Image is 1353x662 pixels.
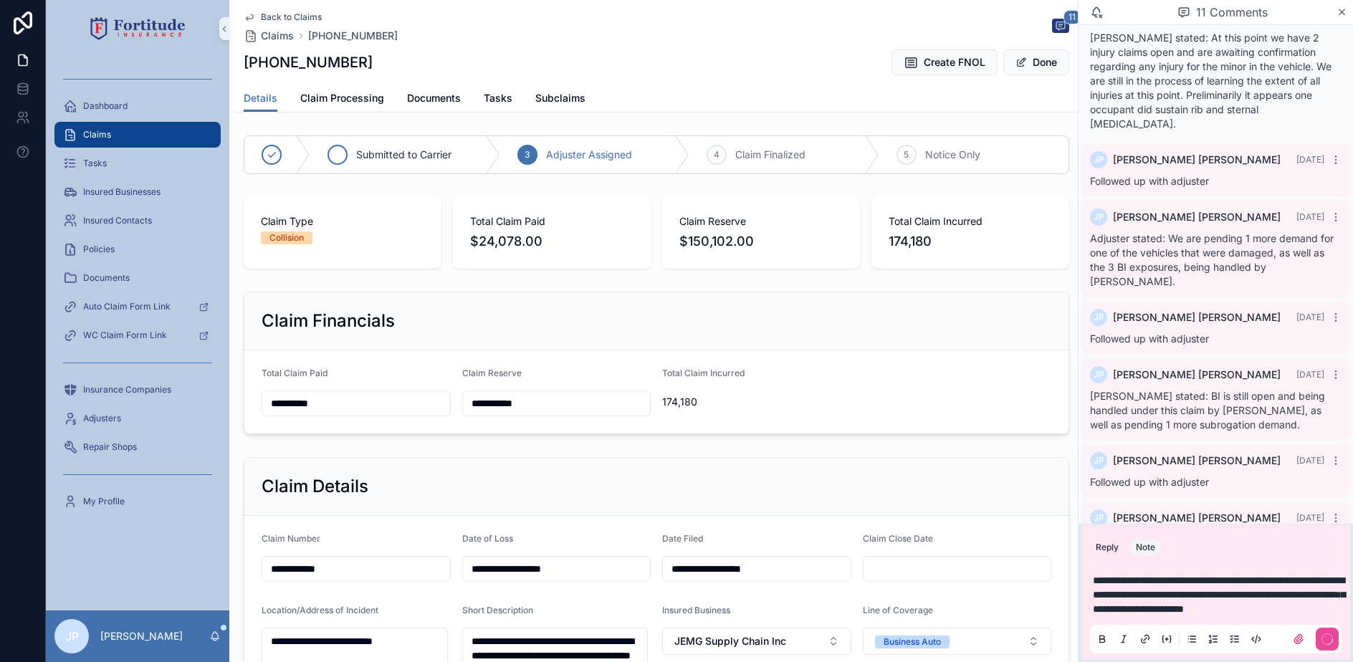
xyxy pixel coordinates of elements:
[1052,19,1069,36] button: 11
[1136,542,1155,553] div: Note
[261,11,322,23] span: Back to Claims
[662,533,703,544] span: Date Filed
[1094,211,1104,223] span: JP
[54,294,221,320] a: Auto Claim Form Link
[54,322,221,348] a: WC Claim Form Link
[1090,32,1332,130] span: [PERSON_NAME] stated: At this point we have 2 injury claims open and are awaiting confirmation re...
[679,214,843,229] span: Claim Reserve
[262,368,328,378] span: Total Claim Paid
[1296,455,1324,466] span: [DATE]
[924,55,985,69] span: Create FNOL
[54,406,221,431] a: Adjusters
[1094,369,1104,380] span: JP
[735,148,805,162] span: Claim Finalized
[1113,310,1281,325] span: [PERSON_NAME] [PERSON_NAME]
[535,85,585,114] a: Subclaims
[46,57,229,533] div: scrollable content
[1296,512,1324,523] span: [DATE]
[679,231,843,251] span: $150,102.00
[889,214,1052,229] span: Total Claim Incurred
[1196,4,1268,21] span: 11 Comments
[83,441,137,453] span: Repair Shops
[262,310,395,332] h2: Claim Financials
[674,634,786,648] span: JEMG Supply Chain Inc
[662,368,745,378] span: Total Claim Incurred
[714,149,719,160] span: 4
[269,231,304,244] div: Collision
[1094,455,1104,466] span: JP
[1090,390,1325,431] span: [PERSON_NAME] stated: BI is still open and being handled under this claim by [PERSON_NAME], as we...
[54,489,221,514] a: My Profile
[1296,154,1324,165] span: [DATE]
[1296,211,1324,222] span: [DATE]
[83,272,130,284] span: Documents
[262,533,320,544] span: Claim Number
[54,434,221,460] a: Repair Shops
[83,129,111,140] span: Claims
[1090,332,1209,345] span: Followed up with adjuster
[100,629,183,643] p: [PERSON_NAME]
[662,628,851,655] button: Select Button
[863,628,1052,655] button: Select Button
[525,149,530,160] span: 3
[1094,312,1104,323] span: JP
[535,91,585,105] span: Subclaims
[54,93,221,119] a: Dashboard
[470,214,634,229] span: Total Claim Paid
[889,231,1052,251] span: 174,180
[1003,49,1069,75] button: Done
[863,605,933,615] span: Line of Coverage
[54,122,221,148] a: Claims
[356,148,451,162] span: Submitted to Carrier
[1090,476,1209,488] span: Followed up with adjuster
[925,148,980,162] span: Notice Only
[1063,10,1081,24] span: 11
[484,85,512,114] a: Tasks
[308,29,398,43] a: [PHONE_NUMBER]
[1090,232,1334,287] span: Adjuster stated: We are pending 1 more demand for one of the vehicles that were damaged, as well ...
[462,368,522,378] span: Claim Reserve
[54,377,221,403] a: Insurance Companies
[83,496,125,507] span: My Profile
[262,605,378,615] span: Location/Address of Incident
[1094,512,1104,524] span: JP
[1094,154,1104,165] span: JP
[884,635,941,648] div: Business Auto
[83,244,115,255] span: Policies
[54,208,221,234] a: Insured Contacts
[83,186,161,198] span: Insured Businesses
[1113,368,1281,382] span: [PERSON_NAME] [PERSON_NAME]
[244,91,277,105] span: Details
[546,148,632,162] span: Adjuster Assigned
[83,301,171,312] span: Auto Claim Form Link
[54,150,221,176] a: Tasks
[1130,539,1161,556] button: Note
[1113,511,1281,525] span: [PERSON_NAME] [PERSON_NAME]
[83,384,171,395] span: Insurance Companies
[462,605,533,615] span: Short Description
[1296,312,1324,322] span: [DATE]
[90,17,186,40] img: App logo
[662,605,730,615] span: Insured Business
[261,214,424,229] span: Claim Type
[407,91,461,105] span: Documents
[470,231,634,251] span: $24,078.00
[1090,539,1124,556] button: Reply
[863,533,933,544] span: Claim Close Date
[891,49,998,75] button: Create FNOL
[244,85,277,112] a: Details
[54,236,221,262] a: Policies
[1113,210,1281,224] span: [PERSON_NAME] [PERSON_NAME]
[83,215,152,226] span: Insured Contacts
[244,52,373,72] h1: [PHONE_NUMBER]
[83,158,107,169] span: Tasks
[407,85,461,114] a: Documents
[83,413,121,424] span: Adjusters
[244,11,322,23] a: Back to Claims
[1113,454,1281,468] span: [PERSON_NAME] [PERSON_NAME]
[244,29,294,43] a: Claims
[83,330,167,341] span: WC Claim Form Link
[54,179,221,205] a: Insured Businesses
[484,91,512,105] span: Tasks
